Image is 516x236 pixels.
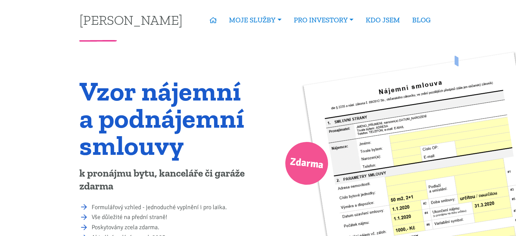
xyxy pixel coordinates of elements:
a: PRO INVESTORY [288,12,360,28]
a: KDO JSEM [360,12,406,28]
a: MOJE SLUŽBY [223,12,287,28]
li: Vše důležité na přední straně! [92,213,253,222]
li: Formulářový vzhled - jednoduché vyplnění i pro laika. [92,203,253,212]
li: Poskytovány zcela zdarma. [92,223,253,232]
p: k pronájmu bytu, kanceláře či garáže zdarma [79,167,253,193]
span: Zdarma [289,153,324,174]
a: [PERSON_NAME] [79,13,183,26]
a: BLOG [406,12,437,28]
h1: Vzor nájemní a podnájemní smlouvy [79,77,253,159]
